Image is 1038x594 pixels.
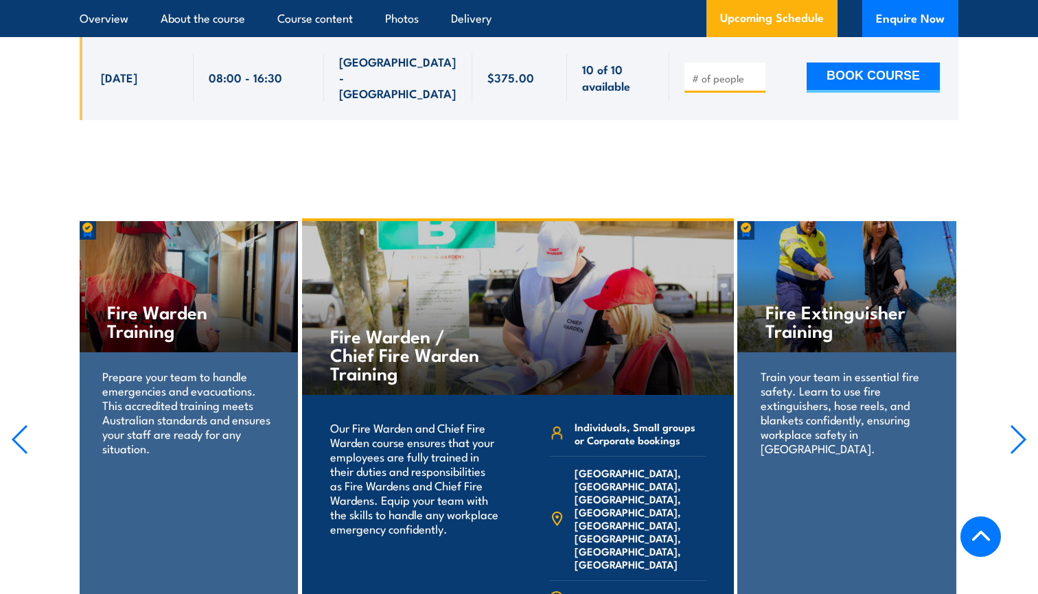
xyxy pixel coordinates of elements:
h4: Fire Warden Training [107,302,270,339]
span: $375.00 [487,69,534,85]
span: 10 of 10 available [582,61,654,93]
p: Our Fire Warden and Chief Fire Warden course ensures that your employees are fully trained in the... [330,420,500,536]
span: [DATE] [101,69,137,85]
input: # of people [692,71,761,85]
span: [GEOGRAPHIC_DATA] - [GEOGRAPHIC_DATA] [339,54,457,102]
h4: Fire Extinguisher Training [765,302,928,339]
span: 08:00 - 16:30 [209,69,282,85]
button: BOOK COURSE [807,62,940,93]
p: Prepare your team to handle emergencies and evacuations. This accredited training meets Australia... [102,369,275,455]
p: Train your team in essential fire safety. Learn to use fire extinguishers, hose reels, and blanke... [761,369,933,455]
span: Individuals, Small groups or Corporate bookings [575,420,705,446]
h4: Fire Warden / Chief Fire Warden Training [330,326,492,382]
span: [GEOGRAPHIC_DATA], [GEOGRAPHIC_DATA], [GEOGRAPHIC_DATA], [GEOGRAPHIC_DATA], [GEOGRAPHIC_DATA], [G... [575,466,705,571]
